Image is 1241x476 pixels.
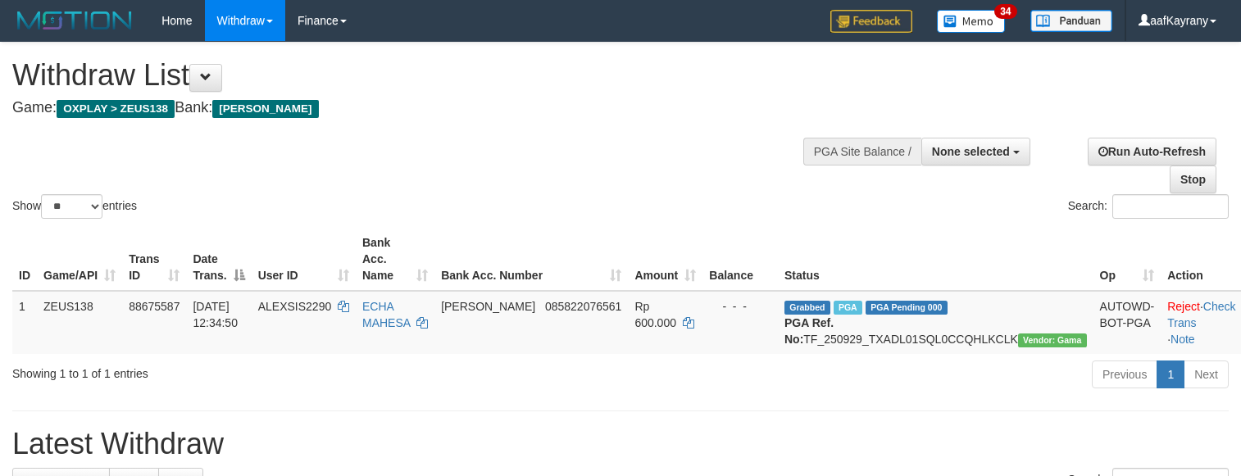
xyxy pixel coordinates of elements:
[12,291,37,354] td: 1
[212,100,318,118] span: [PERSON_NAME]
[1068,194,1229,219] label: Search:
[932,145,1010,158] span: None selected
[12,194,137,219] label: Show entries
[778,228,1093,291] th: Status
[12,228,37,291] th: ID
[12,428,1229,460] h1: Latest Withdraw
[834,301,862,315] span: Marked by aafpengsreynich
[1184,360,1229,388] a: Next
[12,8,137,33] img: MOTION_logo.png
[1088,138,1216,165] a: Run Auto-Refresh
[545,300,621,313] span: Copy 085822076561 to clipboard
[778,291,1093,354] td: TF_250929_TXADL01SQL0CCQHLKCLK
[1093,291,1161,354] td: AUTOWD-BOT-PGA
[12,59,811,92] h1: Withdraw List
[921,138,1030,165] button: None selected
[866,301,948,315] span: PGA Pending
[1171,333,1195,346] a: Note
[441,300,535,313] span: [PERSON_NAME]
[830,10,912,33] img: Feedback.jpg
[362,300,410,329] a: ECHA MAHESA
[803,138,921,165] div: PGA Site Balance /
[1093,228,1161,291] th: Op: activate to sort column ascending
[356,228,434,291] th: Bank Acc. Name: activate to sort column ascending
[434,228,628,291] th: Bank Acc. Number: activate to sort column ascending
[1157,360,1184,388] a: 1
[1167,300,1235,329] a: Check Trans
[1167,300,1200,313] a: Reject
[634,300,676,329] span: Rp 600.000
[784,301,830,315] span: Grabbed
[41,194,102,219] select: Showentries
[709,298,771,315] div: - - -
[1030,10,1112,32] img: panduan.png
[186,228,251,291] th: Date Trans.: activate to sort column descending
[1092,360,1157,388] a: Previous
[937,10,1006,33] img: Button%20Memo.svg
[122,228,186,291] th: Trans ID: activate to sort column ascending
[193,300,238,329] span: [DATE] 12:34:50
[37,291,122,354] td: ZEUS138
[12,100,811,116] h4: Game: Bank:
[12,359,505,382] div: Showing 1 to 1 of 1 entries
[702,228,778,291] th: Balance
[1112,194,1229,219] input: Search:
[37,228,122,291] th: Game/API: activate to sort column ascending
[1018,333,1087,347] span: Vendor URL: https://trx31.1velocity.biz
[1170,165,1216,193] a: Stop
[258,300,332,313] span: ALEXSIS2290
[628,228,702,291] th: Amount: activate to sort column ascending
[129,300,180,313] span: 88675587
[784,316,834,346] b: PGA Ref. No:
[994,4,1016,19] span: 34
[252,228,356,291] th: User ID: activate to sort column ascending
[57,100,175,118] span: OXPLAY > ZEUS138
